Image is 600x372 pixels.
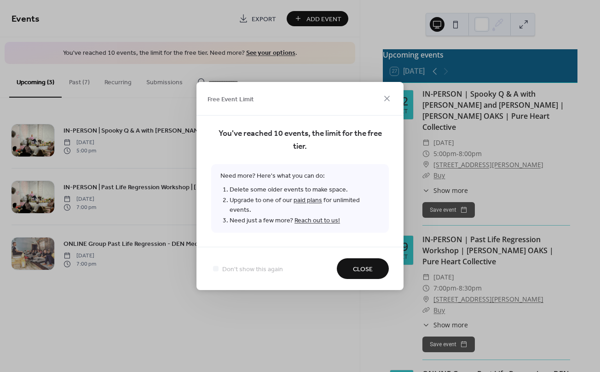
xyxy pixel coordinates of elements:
[353,265,373,274] span: Close
[230,195,380,215] li: Upgrade to one of our for unlimited events.
[294,215,340,227] a: Reach out to us!
[211,164,389,233] span: Need more? Here's what you can do:
[337,258,389,279] button: Close
[211,128,389,153] span: You've reached 10 events, the limit for the free tier.
[208,94,254,104] span: Free Event Limit
[230,185,380,195] li: Delete some older events to make space.
[230,215,380,226] li: Need just a few more?
[294,194,322,207] a: paid plans
[222,265,283,274] span: Don't show this again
